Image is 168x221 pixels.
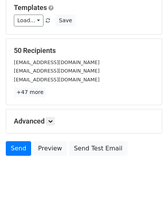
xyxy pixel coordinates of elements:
a: Templates [14,3,47,12]
a: Send [6,141,31,156]
small: [EMAIL_ADDRESS][DOMAIN_NAME] [14,68,100,74]
a: +47 more [14,87,46,97]
button: Save [55,15,75,26]
small: [EMAIL_ADDRESS][DOMAIN_NAME] [14,77,100,82]
small: [EMAIL_ADDRESS][DOMAIN_NAME] [14,59,100,65]
iframe: Chat Widget [130,184,168,221]
a: Load... [14,15,43,26]
a: Send Test Email [69,141,127,156]
a: Preview [33,141,67,156]
h5: Advanced [14,117,154,125]
h5: 50 Recipients [14,46,154,55]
